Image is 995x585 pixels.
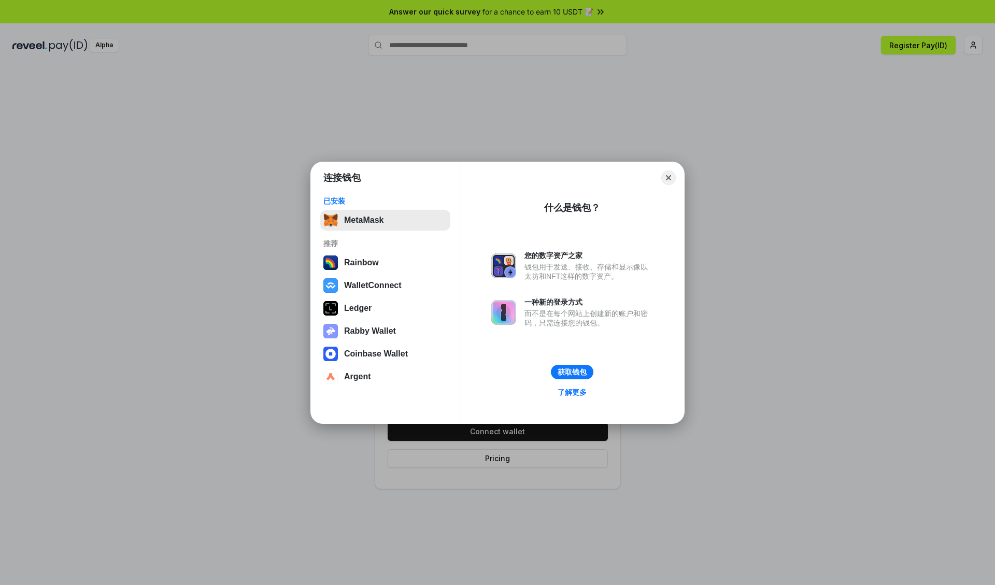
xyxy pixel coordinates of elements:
[320,252,450,273] button: Rainbow
[551,365,593,379] button: 获取钱包
[323,324,338,338] img: svg+xml,%3Csvg%20xmlns%3D%22http%3A%2F%2Fwww.w3.org%2F2000%2Fsvg%22%20fill%3D%22none%22%20viewBox...
[323,196,447,206] div: 已安装
[551,386,593,399] a: 了解更多
[323,255,338,270] img: svg+xml,%3Csvg%20width%3D%22120%22%20height%3D%22120%22%20viewBox%3D%220%200%20120%20120%22%20fil...
[524,251,653,260] div: 您的数字资产之家
[491,253,516,278] img: svg+xml,%3Csvg%20xmlns%3D%22http%3A%2F%2Fwww.w3.org%2F2000%2Fsvg%22%20fill%3D%22none%22%20viewBox...
[320,298,450,319] button: Ledger
[323,239,447,248] div: 推荐
[344,326,396,336] div: Rabby Wallet
[344,258,379,267] div: Rainbow
[344,281,402,290] div: WalletConnect
[323,301,338,316] img: svg+xml,%3Csvg%20xmlns%3D%22http%3A%2F%2Fwww.w3.org%2F2000%2Fsvg%22%20width%3D%2228%22%20height%3...
[323,369,338,384] img: svg+xml,%3Csvg%20width%3D%2228%22%20height%3D%2228%22%20viewBox%3D%220%200%2028%2028%22%20fill%3D...
[344,304,372,313] div: Ledger
[323,172,361,184] h1: 连接钱包
[320,366,450,387] button: Argent
[320,321,450,341] button: Rabby Wallet
[320,344,450,364] button: Coinbase Wallet
[344,216,383,225] div: MetaMask
[320,210,450,231] button: MetaMask
[524,262,653,281] div: 钱包用于发送、接收、存储和显示像以太坊和NFT这样的数字资产。
[524,309,653,327] div: 而不是在每个网站上创建新的账户和密码，只需连接您的钱包。
[558,388,587,397] div: 了解更多
[320,275,450,296] button: WalletConnect
[661,170,676,185] button: Close
[344,349,408,359] div: Coinbase Wallet
[524,297,653,307] div: 一种新的登录方式
[491,300,516,325] img: svg+xml,%3Csvg%20xmlns%3D%22http%3A%2F%2Fwww.w3.org%2F2000%2Fsvg%22%20fill%3D%22none%22%20viewBox...
[323,278,338,293] img: svg+xml,%3Csvg%20width%3D%2228%22%20height%3D%2228%22%20viewBox%3D%220%200%2028%2028%22%20fill%3D...
[344,372,371,381] div: Argent
[558,367,587,377] div: 获取钱包
[323,347,338,361] img: svg+xml,%3Csvg%20width%3D%2228%22%20height%3D%2228%22%20viewBox%3D%220%200%2028%2028%22%20fill%3D...
[544,202,600,214] div: 什么是钱包？
[323,213,338,227] img: svg+xml,%3Csvg%20fill%3D%22none%22%20height%3D%2233%22%20viewBox%3D%220%200%2035%2033%22%20width%...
